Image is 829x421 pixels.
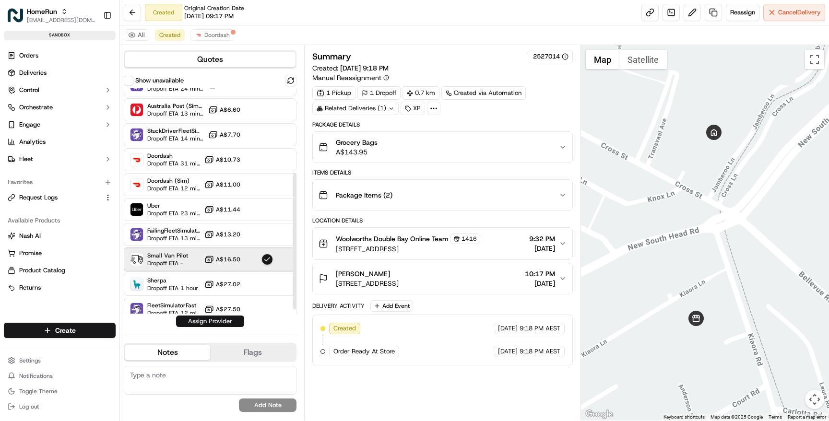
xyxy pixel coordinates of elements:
[19,266,65,275] span: Product Catalog
[147,252,188,259] span: Small Van Pilot
[147,160,201,167] span: Dropoff ETA 31 minutes
[8,249,112,257] a: Promise
[4,228,116,244] button: Nash AI
[441,86,526,100] a: Created via Automation
[763,4,825,21] button: CancelDelivery
[204,205,240,214] button: A$11.44
[130,303,143,316] img: FleetSimulatorFast
[312,73,381,82] span: Manual Reassignment
[312,217,572,224] div: Location Details
[147,127,204,135] span: StuckDriverFleetSimulator
[125,345,210,360] button: Notes
[19,86,39,94] span: Control
[583,408,615,421] a: Open this area in Google Maps (opens a new window)
[4,323,116,338] button: Create
[805,390,824,409] button: Map camera controls
[4,117,116,132] button: Engage
[216,156,240,164] span: A$10.73
[210,345,296,360] button: Flags
[498,347,518,356] span: [DATE]
[184,12,234,21] span: [DATE] 09:17 PM
[730,8,755,17] span: Reassign
[147,259,188,267] span: Dropoff ETA -
[4,369,116,383] button: Notifications
[19,372,53,380] span: Notifications
[19,69,47,77] span: Deliveries
[27,16,95,24] button: [EMAIL_ADDRESS][DOMAIN_NAME]
[4,213,116,228] div: Available Products
[462,235,477,243] span: 1416
[176,316,244,327] button: Assign Provider
[147,85,204,93] span: Dropoff ETA 24 minutes
[147,309,201,317] span: Dropoff ETA 12 minutes
[147,152,201,160] span: Doordash
[8,266,112,275] a: Product Catalog
[204,31,230,39] span: Doordash
[586,50,619,69] button: Show street map
[520,347,560,356] span: 9:18 PM AEST
[333,324,356,333] span: Created
[216,305,240,313] span: A$27.50
[726,4,759,21] button: Reassign
[4,400,116,413] button: Log out
[220,106,240,114] span: A$6.60
[401,102,425,115] div: XP
[4,82,116,98] button: Control
[8,193,100,202] a: Request Logs
[184,4,244,12] span: Original Creation Date
[312,169,572,176] div: Items Details
[336,269,390,279] span: [PERSON_NAME]
[4,354,116,367] button: Settings
[19,387,58,395] span: Toggle Theme
[124,29,149,41] button: All
[147,185,201,192] span: Dropoff ETA 12 minutes
[312,121,572,129] div: Package Details
[312,73,389,82] button: Manual Reassignment
[190,29,234,41] button: Doordash
[19,403,39,410] span: Log out
[312,86,355,100] div: 1 Pickup
[130,104,143,116] img: Australia Post (Simulator)
[130,129,143,141] img: StuckDriverFleetSimulator
[204,304,240,314] button: A$27.50
[533,52,568,61] button: 2527014
[805,50,824,69] button: Toggle fullscreen view
[130,178,143,191] img: Doordash (Sim)
[4,175,116,190] div: Favorites
[204,155,240,164] button: A$10.73
[19,155,33,164] span: Fleet
[204,180,240,189] button: A$11.00
[147,177,201,185] span: Doordash (Sim)
[313,180,572,210] button: Package Items (2)
[216,181,240,188] span: A$11.00
[4,246,116,261] button: Promise
[4,65,116,81] a: Deliveries
[8,8,23,23] img: HomeRun
[216,206,240,213] span: A$11.44
[19,120,40,129] span: Engage
[19,51,38,60] span: Orders
[130,153,143,166] img: Doordash
[19,103,53,112] span: Orchestrate
[4,134,116,150] a: Analytics
[155,29,185,41] button: Created
[4,385,116,398] button: Toggle Theme
[135,76,184,85] label: Show unavailable
[8,232,112,240] a: Nash AI
[55,326,76,335] span: Create
[4,48,116,63] a: Orders
[498,324,518,333] span: [DATE]
[147,202,201,210] span: Uber
[663,414,705,421] button: Keyboard shortcuts
[520,324,560,333] span: 9:18 PM AEST
[370,300,413,312] button: Add Event
[19,138,46,146] span: Analytics
[4,190,116,205] button: Request Logs
[336,138,378,147] span: Grocery Bags
[312,63,389,73] span: Created:
[130,278,143,291] img: Sherpa
[130,203,143,216] img: Uber
[711,414,763,420] span: Map data ©2025 Google
[19,249,42,257] span: Promise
